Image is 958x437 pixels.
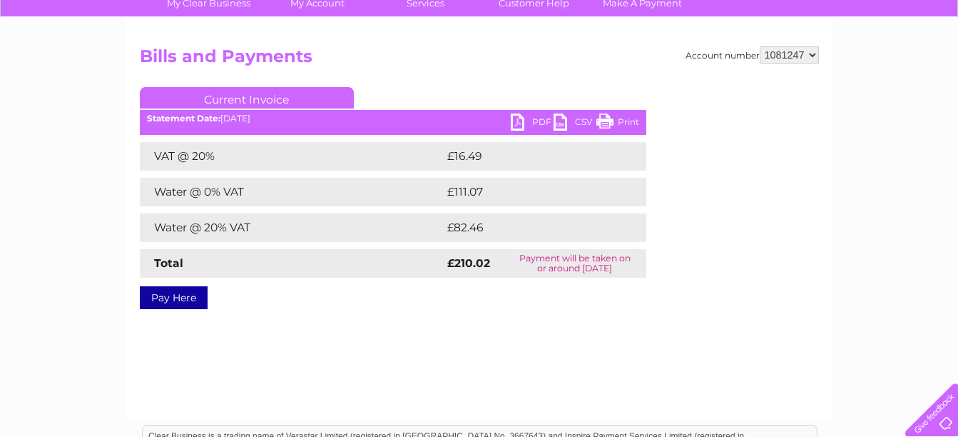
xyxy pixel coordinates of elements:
a: Telecoms [783,61,825,71]
a: Pay Here [140,286,208,309]
img: logo.png [34,37,106,81]
strong: £210.02 [447,256,490,270]
strong: Total [154,256,183,270]
a: PDF [511,114,554,134]
td: £16.49 [444,142,617,171]
a: Log out [911,61,944,71]
b: Statement Date: [147,113,220,124]
a: CSV [554,114,596,134]
a: Energy [743,61,774,71]
a: Print [596,114,639,134]
td: £82.46 [444,214,618,242]
h2: Bills and Payments [140,46,819,74]
div: Account number [686,46,819,64]
td: £111.07 [444,178,617,206]
td: Payment will be taken on or around [DATE] [504,249,646,278]
a: Current Invoice [140,87,354,109]
td: VAT @ 20% [140,142,444,171]
div: [DATE] [140,114,646,124]
td: Water @ 0% VAT [140,178,444,206]
a: Contact [863,61,898,71]
a: Water [707,61,734,71]
a: 0333 014 3131 [689,7,788,25]
a: Blog [834,61,855,71]
div: Clear Business is a trading name of Verastar Limited (registered in [GEOGRAPHIC_DATA] No. 3667643... [143,8,817,69]
td: Water @ 20% VAT [140,214,444,242]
